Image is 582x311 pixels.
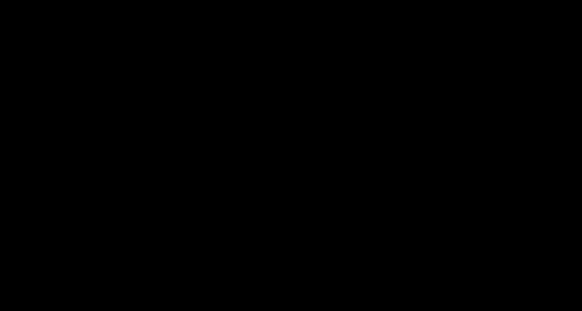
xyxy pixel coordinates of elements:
[31,244,37,252] span: 홈
[152,244,164,252] span: 설정
[127,229,189,254] a: 설정
[90,244,102,252] span: 대화
[65,229,127,254] a: 대화
[3,229,65,254] a: 홈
